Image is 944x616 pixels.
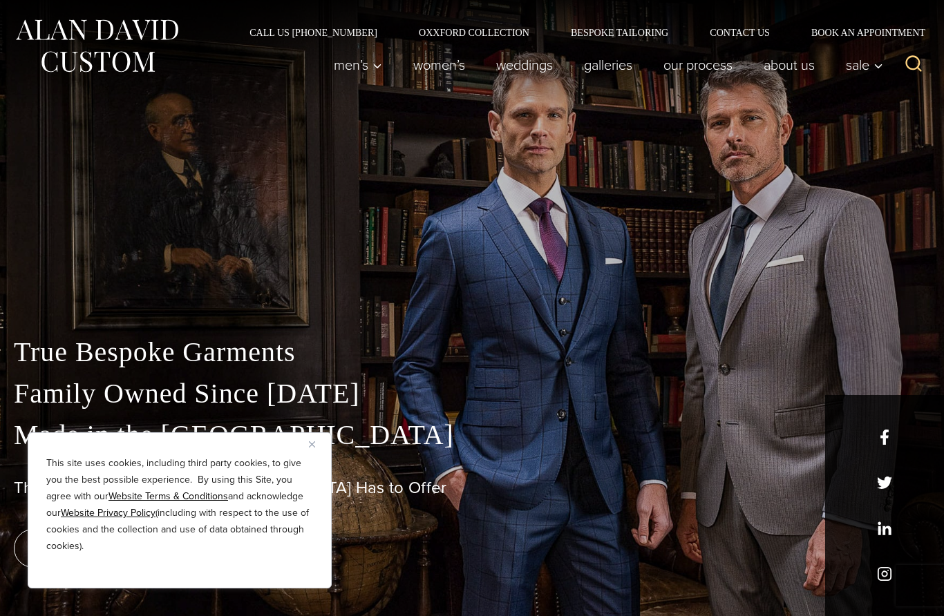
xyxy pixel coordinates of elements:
[398,28,550,37] a: Oxxford Collection
[398,51,481,79] a: Women’s
[897,48,930,81] button: View Search Form
[14,331,930,456] p: True Bespoke Garments Family Owned Since [DATE] Made in the [GEOGRAPHIC_DATA]
[229,28,930,37] nav: Secondary Navigation
[309,436,325,452] button: Close
[14,529,207,568] a: book an appointment
[334,58,382,72] span: Men’s
[46,455,313,555] p: This site uses cookies, including third party cookies, to give you the best possible experience. ...
[229,28,398,37] a: Call Us [PHONE_NUMBER]
[309,441,315,447] img: Close
[569,51,648,79] a: Galleries
[481,51,569,79] a: weddings
[648,51,748,79] a: Our Process
[846,58,883,72] span: Sale
[550,28,689,37] a: Bespoke Tailoring
[689,28,791,37] a: Contact Us
[791,28,930,37] a: Book an Appointment
[61,506,155,520] a: Website Privacy Policy
[14,15,180,77] img: Alan David Custom
[108,489,228,503] a: Website Terms & Conditions
[748,51,831,79] a: About Us
[14,478,930,498] h1: The Best Custom Suits [GEOGRAPHIC_DATA] Has to Offer
[319,51,891,79] nav: Primary Navigation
